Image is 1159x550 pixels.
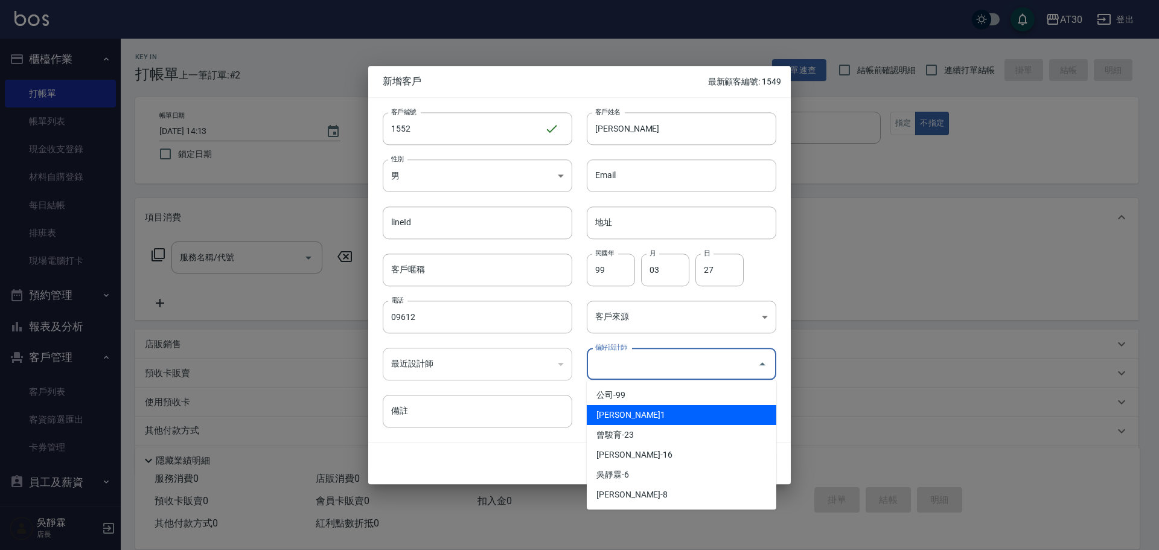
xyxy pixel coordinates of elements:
li: 曾駿育-23 [587,425,776,445]
label: 偏好設計師 [595,342,627,351]
li: 吳靜霖-6 [587,465,776,485]
button: Close [753,354,772,374]
label: 電話 [391,295,404,304]
label: 日 [704,248,710,257]
li: [PERSON_NAME]1 [587,405,776,425]
li: [PERSON_NAME]-16 [587,445,776,465]
label: 民國年 [595,248,614,257]
div: 男 [383,159,572,192]
label: 客戶編號 [391,107,417,116]
label: 性別 [391,154,404,163]
li: [PERSON_NAME]-8 [587,485,776,505]
li: 公司-99 [587,385,776,405]
span: 新增客戶 [383,75,708,88]
p: 最新顧客編號: 1549 [708,75,781,88]
label: 客戶姓名 [595,107,621,116]
label: 月 [650,248,656,257]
